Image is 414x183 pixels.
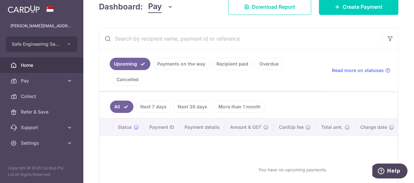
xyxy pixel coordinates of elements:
a: Next 7 days [136,101,171,113]
span: Download Report [252,3,295,11]
span: Support [21,124,64,131]
span: Collect [21,93,64,100]
button: Pay [148,1,173,13]
span: CardUp fee [279,124,304,130]
span: Pay [21,78,64,84]
iframe: Opens a widget where you can find more information [372,164,407,180]
a: Cancelled [112,73,143,86]
span: Total amt. [321,124,343,130]
button: Safe Engineering Services Pte Ltd [6,36,77,52]
span: Settings [21,140,64,146]
a: Payments on the way [153,58,210,70]
span: Home [21,62,64,68]
a: All [110,101,133,113]
th: Payment details [179,119,225,136]
span: Amount & GST [230,124,261,130]
a: Overdue [255,58,283,70]
a: More than 1 month [214,101,265,113]
span: Status [118,124,132,130]
span: Safe Engineering Services Pte Ltd [12,41,60,47]
span: Read more on statuses [332,67,384,74]
a: Upcoming [110,58,150,70]
th: Payment ID [144,119,179,136]
a: Recipient paid [212,58,253,70]
img: CardUp [8,5,40,13]
a: Read more on statuses [332,67,390,74]
a: Next 30 days [173,101,212,113]
span: Charge date [360,124,387,130]
span: Pay [148,1,162,13]
input: Search by recipient name, payment id or reference [99,28,382,49]
p: [PERSON_NAME][EMAIL_ADDRESS][DOMAIN_NAME] [10,23,73,29]
span: Refer & Save [21,109,64,115]
h4: Dashboard: [99,1,143,13]
span: Create Payment [343,3,382,11]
